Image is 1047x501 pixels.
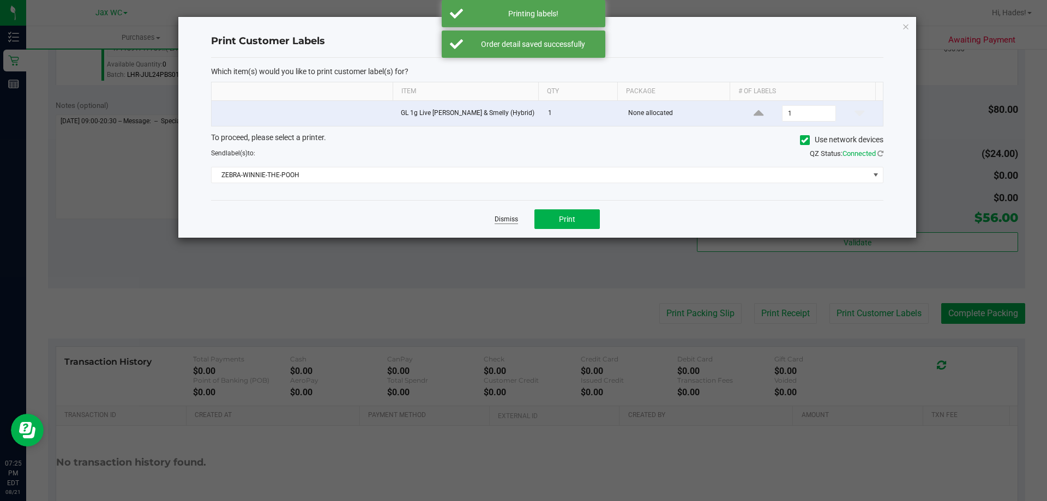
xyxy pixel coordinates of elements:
span: QZ Status: [810,149,883,158]
div: To proceed, please select a printer. [203,132,892,148]
th: Package [617,82,730,101]
td: GL 1g Live [PERSON_NAME] & Smelly (Hybrid) [394,101,541,126]
span: label(s) [226,149,248,157]
label: Use network devices [800,134,883,146]
span: Print [559,215,575,224]
a: Dismiss [495,215,518,224]
td: None allocated [622,101,736,126]
span: ZEBRA-WINNIE-THE-POOH [212,167,869,183]
div: Order detail saved successfully [469,39,597,50]
button: Print [534,209,600,229]
th: Item [393,82,538,101]
span: Connected [843,149,876,158]
h4: Print Customer Labels [211,34,883,49]
div: Printing labels! [469,8,597,19]
iframe: Resource center [11,414,44,446]
th: Qty [538,82,617,101]
p: Which item(s) would you like to print customer label(s) for? [211,67,883,76]
span: Send to: [211,149,255,157]
th: # of labels [730,82,875,101]
td: 1 [541,101,622,126]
